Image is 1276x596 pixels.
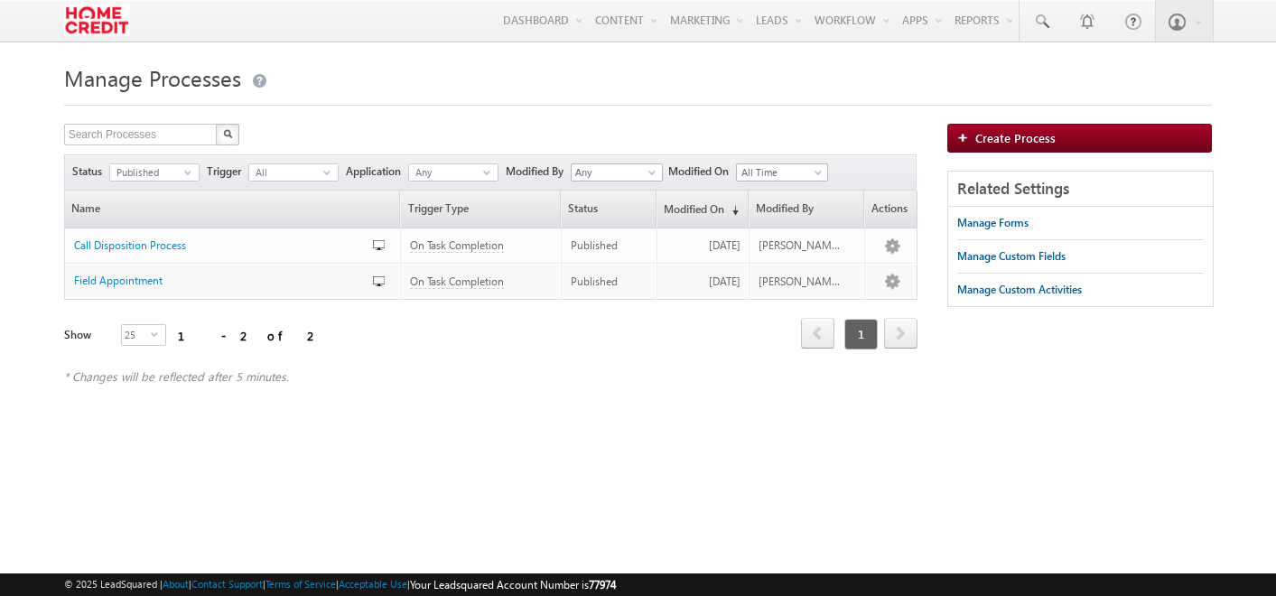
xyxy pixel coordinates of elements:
[666,237,740,254] div: [DATE]
[409,164,483,181] span: Any
[884,320,917,349] a: next
[571,163,663,182] input: Type to Search
[759,274,840,290] div: [PERSON_NAME]
[410,238,504,253] span: On Task Completion
[957,207,1029,239] a: Manage Forms
[191,578,263,590] a: Contact Support
[207,163,248,180] span: Trigger
[249,164,323,181] span: All
[957,132,975,143] img: add_icon.png
[265,578,336,590] a: Terms of Service
[74,237,345,254] a: Call Disposition Process
[571,274,648,290] div: Published
[410,275,504,289] span: On Task Completion
[957,248,1066,265] div: Manage Custom Fields
[223,129,232,138] img: Search
[589,578,616,591] span: 77974
[64,368,918,385] div: * Changes will be reflected after 5 minutes.
[957,282,1082,298] div: Manage Custom Activities
[74,274,163,287] span: Field Appointment
[74,273,345,289] a: Field Appointment
[178,325,320,346] div: 1 - 2 of 2
[72,163,109,180] span: Status
[64,5,130,36] img: Custom Logo
[151,330,165,338] span: select
[657,191,748,228] a: Modified On(sorted descending)
[844,319,878,349] span: 1
[957,215,1029,231] div: Manage Forms
[122,325,151,345] span: 25
[339,578,407,590] a: Acceptable Use
[184,168,199,176] span: select
[74,238,186,252] span: Call Disposition Process
[110,164,184,181] span: Published
[759,237,840,254] div: [PERSON_NAME]
[163,578,189,590] a: About
[346,163,408,180] span: Application
[483,168,498,176] span: select
[65,191,400,228] a: Name
[410,578,616,591] span: Your Leadsquared Account Number is
[571,237,648,254] div: Published
[975,130,1056,145] span: Create Process
[737,164,823,181] span: All Time
[638,165,661,183] a: Show All Items
[401,191,560,228] span: Trigger Type
[666,274,740,290] div: [DATE]
[948,172,1213,207] div: Related Settings
[736,163,828,182] a: All Time
[323,168,338,176] span: select
[865,191,917,228] span: Actions
[884,318,917,349] span: next
[957,240,1066,273] a: Manage Custom Fields
[668,163,736,180] span: Modified On
[64,576,616,593] span: © 2025 LeadSquared | | | | |
[64,327,107,343] div: Show
[750,191,863,228] a: Modified By
[64,63,241,92] span: Manage Processes
[801,318,834,349] span: prev
[957,274,1082,306] a: Manage Custom Activities
[506,163,571,180] span: Modified By
[562,191,656,228] a: Status
[724,203,739,218] span: (sorted descending)
[801,320,834,349] a: prev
